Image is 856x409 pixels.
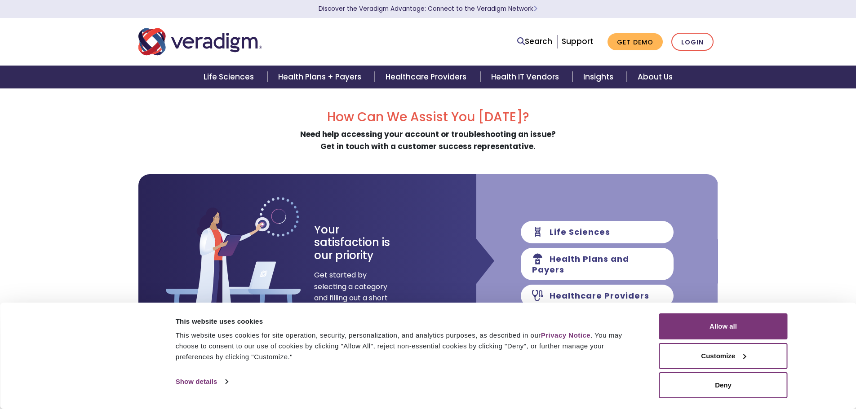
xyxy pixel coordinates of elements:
a: Healthcare Providers [375,66,480,88]
h3: Your satisfaction is our priority [314,224,406,262]
a: About Us [627,66,683,88]
button: Deny [659,372,788,398]
a: Privacy Notice [541,331,590,339]
a: Search [517,35,552,48]
a: Show details [176,375,228,388]
div: This website uses cookies [176,316,639,327]
a: Support [562,36,593,47]
a: Life Sciences [193,66,267,88]
h2: How Can We Assist You [DATE]? [138,110,718,125]
span: Get started by selecting a category and filling out a short form. [314,269,388,315]
button: Allow all [659,313,788,339]
a: Health Plans + Payers [267,66,375,88]
a: Insights [572,66,627,88]
img: Veradigm logo [138,27,262,57]
a: Health IT Vendors [480,66,572,88]
span: Learn More [533,4,537,13]
a: Discover the Veradigm Advantage: Connect to the Veradigm NetworkLearn More [319,4,537,13]
a: Get Demo [608,33,663,51]
strong: Need help accessing your account or troubleshooting an issue? Get in touch with a customer succes... [300,129,556,152]
button: Customize [659,343,788,369]
a: Login [671,33,714,51]
div: This website uses cookies for site operation, security, personalization, and analytics purposes, ... [176,330,639,362]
